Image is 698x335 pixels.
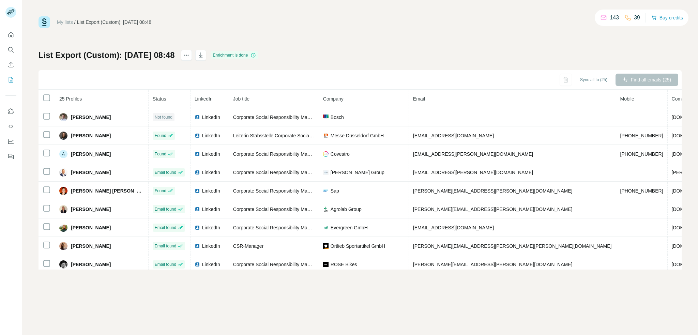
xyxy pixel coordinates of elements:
button: Feedback [5,150,16,163]
button: Dashboard [5,135,16,148]
p: 143 [610,14,619,22]
span: [PERSON_NAME] [71,261,111,268]
span: [PERSON_NAME] [71,206,111,213]
span: Email found [155,225,176,231]
img: company-logo [323,262,329,267]
img: Avatar [59,132,67,140]
img: Avatar [59,242,67,250]
span: Covestro [331,151,350,157]
img: LinkedIn logo [195,243,200,249]
span: Mobile [620,96,634,102]
img: company-logo [323,207,329,212]
span: [EMAIL_ADDRESS][PERSON_NAME][DOMAIN_NAME] [413,151,533,157]
span: [PHONE_NUMBER] [620,133,663,138]
button: Search [5,44,16,56]
p: 39 [634,14,640,22]
span: Found [155,133,166,139]
button: Use Surfe API [5,120,16,133]
button: Sync all to (25) [575,75,612,85]
span: LinkedIn [202,187,220,194]
img: company-logo [323,115,329,120]
span: [EMAIL_ADDRESS][DOMAIN_NAME] [413,225,494,230]
img: Avatar [59,205,67,213]
span: Email found [155,243,176,249]
span: LinkedIn [202,169,220,176]
span: Sync all to (25) [580,77,607,83]
span: LinkedIn [202,151,220,157]
img: Avatar [59,113,67,121]
span: Found [155,188,166,194]
span: Messe Düsseldorf GmbH [331,132,384,139]
a: My lists [57,19,73,25]
span: Job title [233,96,249,102]
img: company-logo [323,243,329,249]
span: [PERSON_NAME] [71,114,111,121]
h1: List Export (Custom): [DATE] 08:48 [39,50,175,61]
img: LinkedIn logo [195,170,200,175]
img: company-logo [323,225,329,230]
span: Email found [155,206,176,212]
img: company-logo [323,151,329,157]
img: Avatar [59,224,67,232]
span: [PERSON_NAME] [71,132,111,139]
span: Corporate Social Responsibility Manager [233,188,320,194]
img: LinkedIn logo [195,133,200,138]
img: LinkedIn logo [195,207,200,212]
span: Corporate Social Responsibility Manager [233,151,320,157]
span: [PERSON_NAME] [71,151,111,157]
img: Avatar [59,187,67,195]
span: Found [155,151,166,157]
img: LinkedIn logo [195,151,200,157]
span: [PERSON_NAME] [71,243,111,249]
span: CSR-Manager [233,243,263,249]
img: company-logo [323,188,329,194]
div: List Export (Custom): [DATE] 08:48 [77,19,151,26]
span: Corporate Social Responsibility Manager [233,115,320,120]
img: company-logo [323,133,329,138]
span: LinkedIn [202,114,220,121]
img: LinkedIn logo [195,225,200,230]
span: [EMAIL_ADDRESS][PERSON_NAME][DOMAIN_NAME] [413,170,533,175]
span: LinkedIn [202,261,220,268]
span: Corporate Social Responsibility Manager [233,225,320,230]
span: Leiterin Stabsstelle Corporate Social Responsibility [233,133,341,138]
img: LinkedIn logo [195,188,200,194]
span: Corporate Social Responsibility Manager [233,170,320,175]
img: LinkedIn logo [195,115,200,120]
span: Status [153,96,166,102]
span: Email found [155,261,176,268]
span: Corporate Social Responsibility Manager [233,262,320,267]
img: Avatar [59,168,67,177]
span: [PERSON_NAME] [71,169,111,176]
span: 25 Profiles [59,96,82,102]
span: [PERSON_NAME][EMAIL_ADDRESS][PERSON_NAME][PERSON_NAME][DOMAIN_NAME] [413,243,612,249]
span: Email found [155,169,176,176]
button: actions [181,50,192,61]
img: LinkedIn logo [195,262,200,267]
span: Corporate Social Responsibility Manager [233,207,320,212]
span: Agrolab Group [331,206,362,213]
span: Company [323,96,344,102]
button: My lists [5,74,16,86]
span: [PERSON_NAME][EMAIL_ADDRESS][PERSON_NAME][DOMAIN_NAME] [413,207,573,212]
button: Enrich CSV [5,59,16,71]
span: [PERSON_NAME] [PERSON_NAME] [71,187,144,194]
span: LinkedIn [195,96,213,102]
span: LinkedIn [202,243,220,249]
span: [PERSON_NAME][EMAIL_ADDRESS][PERSON_NAME][DOMAIN_NAME] [413,188,573,194]
button: Buy credits [651,13,683,22]
span: [EMAIL_ADDRESS][DOMAIN_NAME] [413,133,494,138]
img: company-logo [323,170,329,175]
span: ROSE Bikes [331,261,357,268]
li: / [74,19,76,26]
span: [PERSON_NAME] [71,224,111,231]
span: Evergreen GmbH [331,224,368,231]
img: Surfe Logo [39,16,50,28]
img: Avatar [59,260,67,269]
span: Bosch [331,114,344,121]
span: [PHONE_NUMBER] [620,151,663,157]
span: [PERSON_NAME] Group [331,169,384,176]
span: Not found [155,114,172,120]
span: Ortlieb Sportartikel GmbH [331,243,385,249]
button: Use Surfe on LinkedIn [5,105,16,118]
